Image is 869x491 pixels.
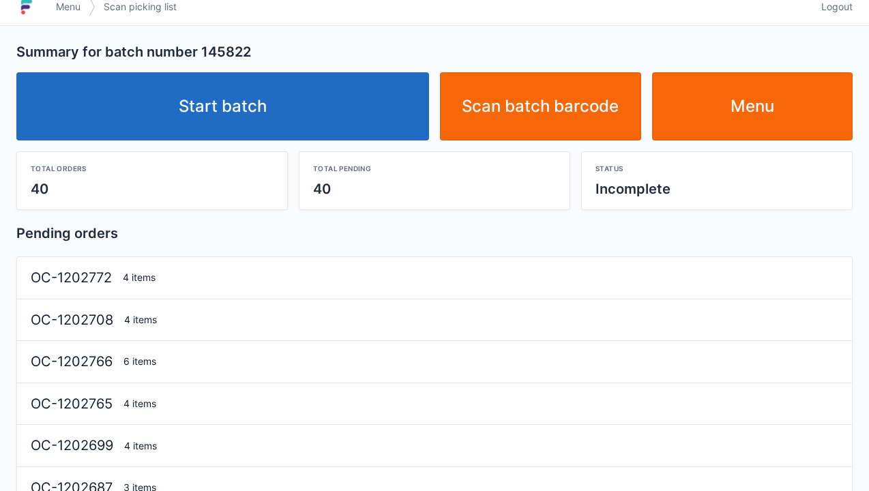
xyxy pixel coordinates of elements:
div: OC-1202766 [25,352,118,372]
div: OC-1202699 [25,436,119,456]
a: Start batch [16,72,429,140]
div: 4 items [117,271,844,284]
div: Total orders [31,163,274,174]
div: OC-1202708 [25,310,119,330]
div: 4 items [118,397,844,411]
div: Total pending [313,163,556,174]
div: 4 items [119,439,844,453]
h2: Pending orders [16,224,853,243]
div: OC-1202772 [25,268,117,288]
div: 4 items [119,313,844,327]
a: Scan batch barcode [440,72,641,140]
a: Menu [652,72,853,140]
h2: Summary for batch number 145822 [16,42,853,61]
div: 40 [313,179,556,198]
div: 6 items [118,355,844,368]
div: OC-1202765 [25,394,118,414]
div: 40 [31,179,274,198]
div: Incomplete [595,179,838,198]
div: Status [595,163,838,174]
